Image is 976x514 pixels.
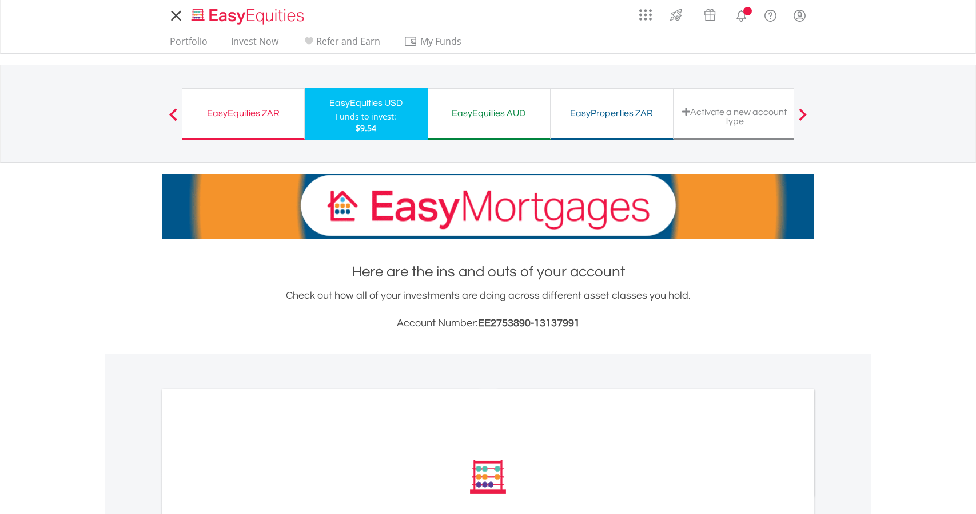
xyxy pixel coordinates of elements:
a: FAQ's and Support [756,3,785,26]
span: $9.54 [356,122,376,133]
img: vouchers-v2.svg [700,6,719,24]
div: EasyEquities AUD [435,105,543,121]
h1: Here are the ins and outs of your account [162,262,814,282]
img: thrive-v2.svg [667,6,686,24]
div: EasyEquities USD [312,95,421,111]
a: Refer and Earn [297,35,385,53]
img: grid-menu-icon.svg [639,9,652,21]
h3: Account Number: [162,315,814,331]
div: EasyEquities ZAR [189,105,297,121]
img: EasyEquities_Logo.png [189,7,309,26]
img: EasyMortage Promotion Banner [162,174,814,239]
a: Invest Now [226,35,283,53]
a: Home page [187,3,309,26]
span: My Funds [404,34,479,49]
a: Notifications [727,3,756,26]
a: Portfolio [165,35,212,53]
a: AppsGrid [632,3,659,21]
a: My Profile [785,3,814,28]
div: Check out how all of your investments are doing across different asset classes you hold. [162,288,814,331]
div: Activate a new account type [680,107,789,126]
div: EasyProperties ZAR [557,105,666,121]
a: Vouchers [693,3,727,24]
div: Funds to invest: [336,111,396,122]
span: EE2753890-13137991 [478,318,580,329]
span: Refer and Earn [316,35,380,48]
